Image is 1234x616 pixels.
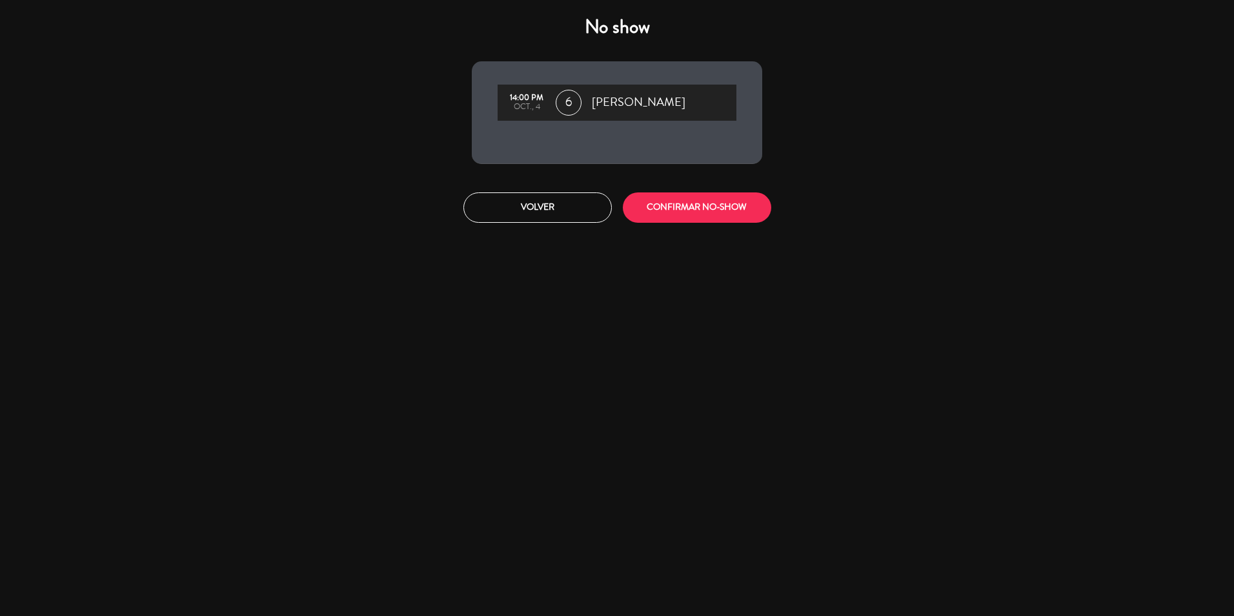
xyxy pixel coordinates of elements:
span: 6 [556,90,582,116]
div: 14:00 PM [504,94,549,103]
span: [PERSON_NAME] [592,93,685,112]
h4: No show [472,15,762,39]
button: Volver [463,192,612,223]
div: oct., 4 [504,103,549,112]
button: CONFIRMAR NO-SHOW [623,192,771,223]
